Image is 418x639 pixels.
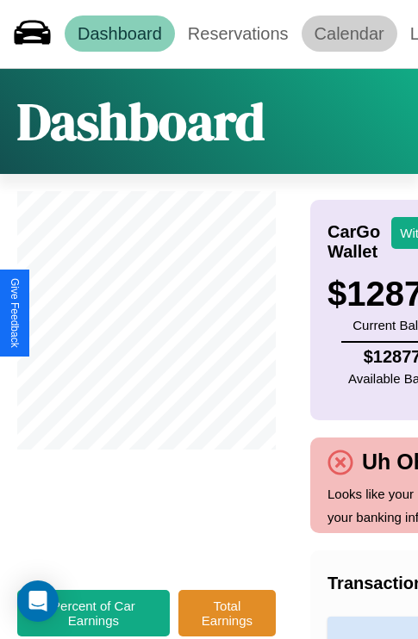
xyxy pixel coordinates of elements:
[175,16,302,52] a: Reservations
[328,222,391,262] h4: CarGo Wallet
[17,590,170,636] button: Percent of Car Earnings
[9,278,21,348] div: Give Feedback
[178,590,276,636] button: Total Earnings
[65,16,175,52] a: Dashboard
[17,580,59,622] div: Open Intercom Messenger
[302,16,397,52] a: Calendar
[17,86,265,157] h1: Dashboard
